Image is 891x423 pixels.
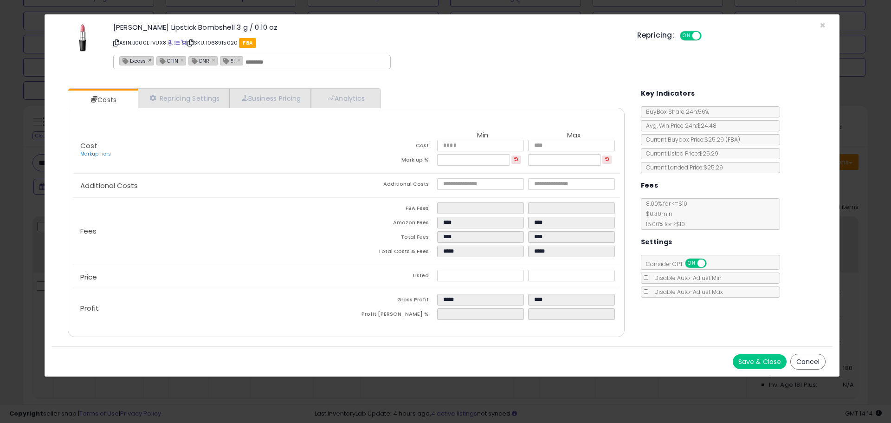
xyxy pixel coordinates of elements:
[641,180,659,191] h5: Fees
[148,56,154,64] a: ×
[641,108,709,116] span: BuyBox Share 24h: 56%
[637,32,674,39] h5: Repricing:
[346,246,437,260] td: Total Costs & Fees
[346,231,437,246] td: Total Fees
[73,142,346,158] p: Cost
[790,354,826,370] button: Cancel
[641,260,719,268] span: Consider CPT:
[641,210,672,218] span: $0.30 min
[650,274,722,282] span: Disable Auto-Adjust Min
[73,228,346,235] p: Fees
[733,354,787,369] button: Save & Close
[641,163,723,171] span: Current Landed Price: $25.29
[346,217,437,231] td: Amazon Fees
[700,32,715,40] span: OFF
[212,56,217,64] a: ×
[346,178,437,193] td: Additional Costs
[237,56,243,64] a: ×
[181,56,186,64] a: ×
[113,24,623,31] h3: [PERSON_NAME] Lipstick Bombshell 3 g / 0.10 oz
[346,270,437,284] td: Listed
[681,32,692,40] span: ON
[174,39,180,46] a: All offer listings
[437,131,528,140] th: Min
[820,19,826,32] span: ×
[641,200,687,228] span: 8.00 % for <= $10
[725,136,740,143] span: ( FBA )
[220,57,235,65] span: !!!
[346,308,437,323] td: Profit [PERSON_NAME] %
[73,273,346,281] p: Price
[641,150,718,157] span: Current Listed Price: $25.29
[189,57,209,65] span: DNR
[230,89,311,108] a: Business Pricing
[346,294,437,308] td: Gross Profit
[138,89,230,108] a: Repricing Settings
[168,39,173,46] a: BuyBox page
[80,150,111,157] a: Markup Tiers
[528,131,619,140] th: Max
[69,24,97,52] img: 31tJP+QLk2L._SL60_.jpg
[346,140,437,154] td: Cost
[705,260,720,267] span: OFF
[113,35,623,50] p: ASIN: B000ETVUX8 | SKU: 1068915020
[686,260,697,267] span: ON
[641,88,695,99] h5: Key Indicators
[73,182,346,189] p: Additional Costs
[641,122,717,130] span: Avg. Win Price 24h: $24.48
[239,38,256,48] span: FBA
[73,305,346,312] p: Profit
[704,136,740,143] span: $25.29
[641,236,672,248] h5: Settings
[641,136,740,143] span: Current Buybox Price:
[68,91,137,109] a: Costs
[346,154,437,169] td: Mark up %
[157,57,178,65] span: GTIN
[641,220,685,228] span: 15.00 % for > $10
[181,39,186,46] a: Your listing only
[311,89,380,108] a: Analytics
[120,57,146,65] span: Excess
[650,288,723,296] span: Disable Auto-Adjust Max
[346,202,437,217] td: FBA Fees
